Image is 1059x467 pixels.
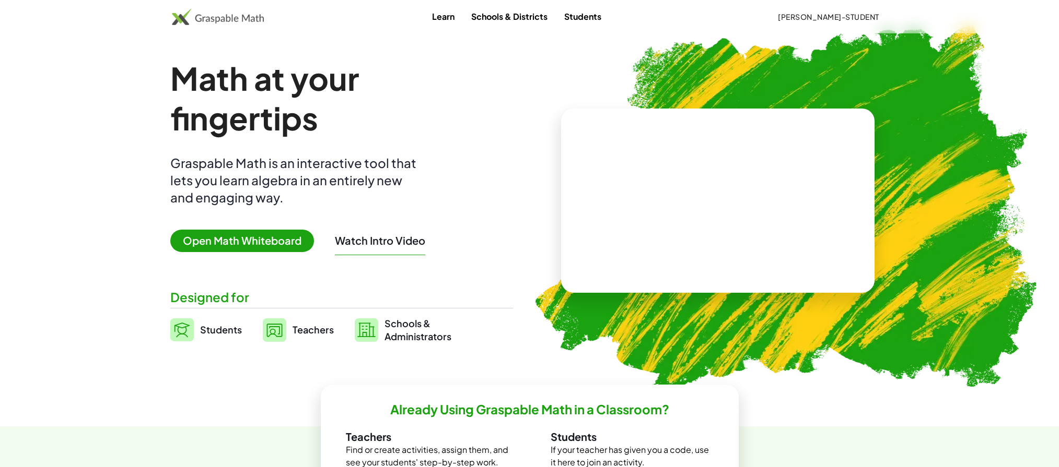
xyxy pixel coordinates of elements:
a: Teachers [263,317,334,343]
span: Teachers [293,324,334,336]
a: Schools & Districts [463,7,556,26]
a: Open Math Whiteboard [170,236,322,247]
a: Learn [424,7,463,26]
h1: Math at your fingertips [170,58,503,138]
a: Students [556,7,610,26]
span: Open Math Whiteboard [170,230,314,252]
h3: Students [551,430,714,444]
h3: Teachers [346,430,509,444]
h2: Already Using Graspable Math in a Classroom? [390,401,669,417]
span: Schools & Administrators [385,317,451,343]
span: Students [200,324,242,336]
img: svg%3e [355,318,378,342]
a: Schools &Administrators [355,317,451,343]
span: [PERSON_NAME]-Student [778,12,879,21]
button: [PERSON_NAME]-Student [770,7,888,26]
img: svg%3e [263,318,286,342]
div: Designed for [170,289,513,306]
img: svg%3e [170,318,194,341]
video: What is this? This is dynamic math notation. Dynamic math notation plays a central role in how Gr... [639,162,796,240]
button: Watch Intro Video [335,234,425,247]
a: Students [170,317,242,343]
div: Graspable Math is an interactive tool that lets you learn algebra in an entirely new and engaging... [170,154,421,206]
